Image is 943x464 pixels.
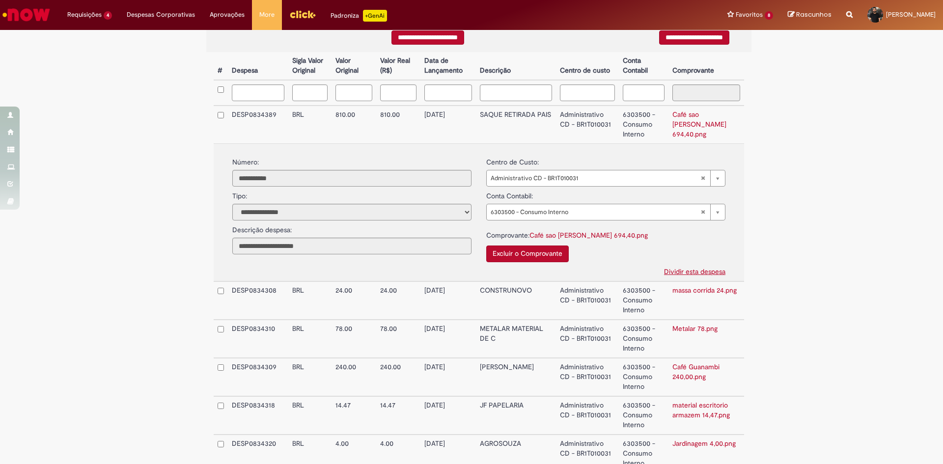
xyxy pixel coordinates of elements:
[332,358,376,396] td: 240.00
[619,358,668,396] td: 6303500 - Consumo Interno
[486,204,725,220] a: 6303500 - Consumo InternoLimpar campo conta_contabil
[668,281,744,320] td: massa corrida 24.png
[491,170,700,186] span: Administrativo CD - BR1T010031
[619,281,668,320] td: 6303500 - Consumo Interno
[672,324,718,333] a: Metalar 78.png
[529,231,648,240] a: Café sao [PERSON_NAME] 694,40.png
[476,106,556,143] td: SAQUE RETIRADA PAIS
[672,110,726,138] a: Café sao [PERSON_NAME] 694,40.png
[619,52,668,80] th: Conta Contabil
[376,281,421,320] td: 24.00
[228,106,288,143] td: DESP0834389
[332,52,376,80] th: Valor Original
[420,320,476,358] td: [DATE]
[695,204,710,220] abbr: Limpar campo conta_contabil
[668,52,744,80] th: Comprovante
[376,52,421,80] th: Valor Real (R$)
[765,11,773,20] span: 8
[486,246,569,262] button: Excluir o Comprovante
[619,396,668,435] td: 6303500 - Consumo Interno
[420,358,476,396] td: [DATE]
[288,396,332,435] td: BRL
[376,106,421,143] td: 810.00
[668,358,744,396] td: Café Guanambi 240,00.png
[376,320,421,358] td: 78.00
[67,10,102,20] span: Requisições
[486,170,725,187] a: Administrativo CD - BR1T010031Limpar campo centro_de_custo
[225,262,733,277] div: Dividir esta despesa
[619,320,668,358] td: 6303500 - Consumo Interno
[288,320,332,358] td: BRL
[332,106,376,143] td: 810.00
[288,106,332,143] td: BRL
[288,52,332,80] th: Sigla Valor Original
[420,52,476,80] th: Data de Lançamento
[332,396,376,435] td: 14.47
[420,396,476,435] td: [DATE]
[736,10,763,20] span: Favoritos
[127,10,195,20] span: Despesas Corporativas
[420,281,476,320] td: [DATE]
[214,52,228,80] th: #
[259,10,275,20] span: More
[491,204,700,220] span: 6303500 - Consumo Interno
[556,281,619,320] td: Administrativo CD - BR1T010031
[556,52,619,80] th: Centro de custo
[232,225,292,235] label: Descrição despesa:
[796,10,832,19] span: Rascunhos
[556,396,619,435] td: Administrativo CD - BR1T010031
[228,358,288,396] td: DESP0834309
[363,10,387,22] p: +GenAi
[672,401,730,419] a: material escritorio armazem 14,47.png
[668,320,744,358] td: Metalar 78.png
[289,7,316,22] img: click_logo_yellow_360x200.png
[420,106,476,143] td: [DATE]
[228,52,288,80] th: Despesa
[788,10,832,20] a: Rascunhos
[476,52,556,80] th: Descrição
[619,106,668,143] td: 6303500 - Consumo Interno
[232,187,247,201] label: Tipo:
[486,187,533,201] label: Conta Contabil:
[672,362,720,381] a: Café Guanambi 240,00.png
[228,396,288,435] td: DESP0834318
[476,281,556,320] td: CONSTRUNOVO
[556,358,619,396] td: Administrativo CD - BR1T010031
[556,320,619,358] td: Administrativo CD - BR1T010031
[331,10,387,22] div: Padroniza
[288,281,332,320] td: BRL
[668,396,744,435] td: material escritorio armazem 14,47.png
[376,396,421,435] td: 14.47
[672,439,736,448] a: Jardinagem 4,00.png
[695,170,710,186] abbr: Limpar campo centro_de_custo
[232,158,259,167] label: Número:
[672,286,737,295] a: massa corrida 24.png
[486,153,539,167] label: Centro de Custo:
[104,11,112,20] span: 4
[556,106,619,143] td: Administrativo CD - BR1T010031
[476,358,556,396] td: [PERSON_NAME]
[288,358,332,396] td: BRL
[476,396,556,435] td: JF PAPELARIA
[228,320,288,358] td: DESP0834310
[332,281,376,320] td: 24.00
[886,10,936,19] span: [PERSON_NAME]
[332,320,376,358] td: 78.00
[210,10,245,20] span: Aprovações
[668,106,744,143] td: Café sao [PERSON_NAME] 694,40.png
[228,281,288,320] td: DESP0834308
[476,320,556,358] td: METALAR MATERIAL DE C
[1,5,52,25] img: ServiceNow
[486,226,725,241] div: Comprovante:
[376,358,421,396] td: 240.00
